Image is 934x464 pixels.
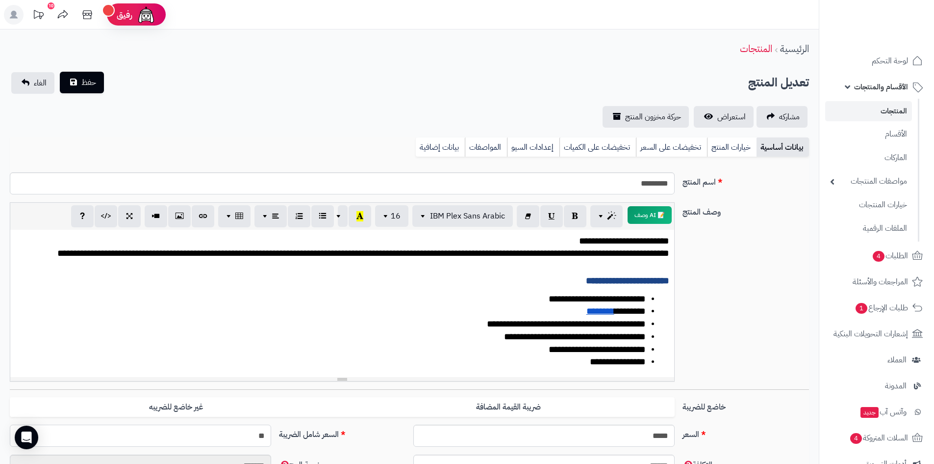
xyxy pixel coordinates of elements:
[885,379,907,393] span: المدونة
[10,397,342,417] label: غير خاضع للضريبه
[430,210,505,222] span: IBM Plex Sans Arabic
[825,194,912,216] a: خيارات المنتجات
[679,425,813,440] label: السعر
[15,426,38,449] div: Open Intercom Messenger
[34,77,47,89] span: الغاء
[825,218,912,239] a: الملفات الرقمية
[412,205,513,227] button: IBM Plex Sans Arabic
[416,137,465,157] a: بيانات إضافية
[887,353,907,367] span: العملاء
[603,106,689,128] a: حركة مخزون المنتج
[679,172,813,188] label: اسم المنتج
[636,137,707,157] a: تخفيضات على السعر
[825,374,928,398] a: المدونة
[849,431,908,445] span: السلات المتروكة
[748,73,809,93] h2: تعديل المنتج
[854,80,908,94] span: الأقسام والمنتجات
[825,426,928,450] a: السلات المتروكة4
[855,301,908,315] span: طلبات الإرجاع
[625,111,681,123] span: حركة مخزون المنتج
[628,206,672,224] button: 📝 AI وصف
[833,327,908,341] span: إشعارات التحويلات البنكية
[717,111,746,123] span: استعراض
[757,106,808,128] a: مشاركه
[694,106,754,128] a: استعراض
[825,400,928,424] a: وآتس آبجديد
[679,202,813,218] label: وصف المنتج
[825,171,912,192] a: مواصفات المنتجات
[872,54,908,68] span: لوحة التحكم
[391,210,401,222] span: 16
[825,296,928,320] a: طلبات الإرجاع1
[859,405,907,419] span: وآتس آب
[872,249,908,263] span: الطلبات
[825,348,928,372] a: العملاء
[48,2,54,9] div: 10
[117,9,132,21] span: رفيق
[825,270,928,294] a: المراجعات والأسئلة
[825,244,928,268] a: الطلبات4
[825,101,912,121] a: المنتجات
[375,205,408,227] button: 16
[275,425,409,440] label: السعر شامل الضريبة
[860,407,879,418] span: جديد
[825,124,912,145] a: الأقسام
[825,49,928,73] a: لوحة التحكم
[825,322,928,346] a: إشعارات التحويلات البنكية
[780,41,809,56] a: الرئيسية
[559,137,636,157] a: تخفيضات على الكميات
[850,433,862,444] span: 4
[136,5,156,25] img: ai-face.png
[873,251,884,262] span: 4
[707,137,757,157] a: خيارات المنتج
[853,275,908,289] span: المراجعات والأسئلة
[679,397,813,413] label: خاضع للضريبة
[465,137,507,157] a: المواصفات
[60,72,104,93] button: حفظ
[740,41,772,56] a: المنتجات
[856,303,867,314] span: 1
[11,72,54,94] a: الغاء
[26,5,50,27] a: تحديثات المنصة
[757,137,809,157] a: بيانات أساسية
[825,147,912,168] a: الماركات
[81,77,96,88] span: حفظ
[507,137,559,157] a: إعدادات السيو
[342,397,675,417] label: ضريبة القيمة المضافة
[779,111,800,123] span: مشاركه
